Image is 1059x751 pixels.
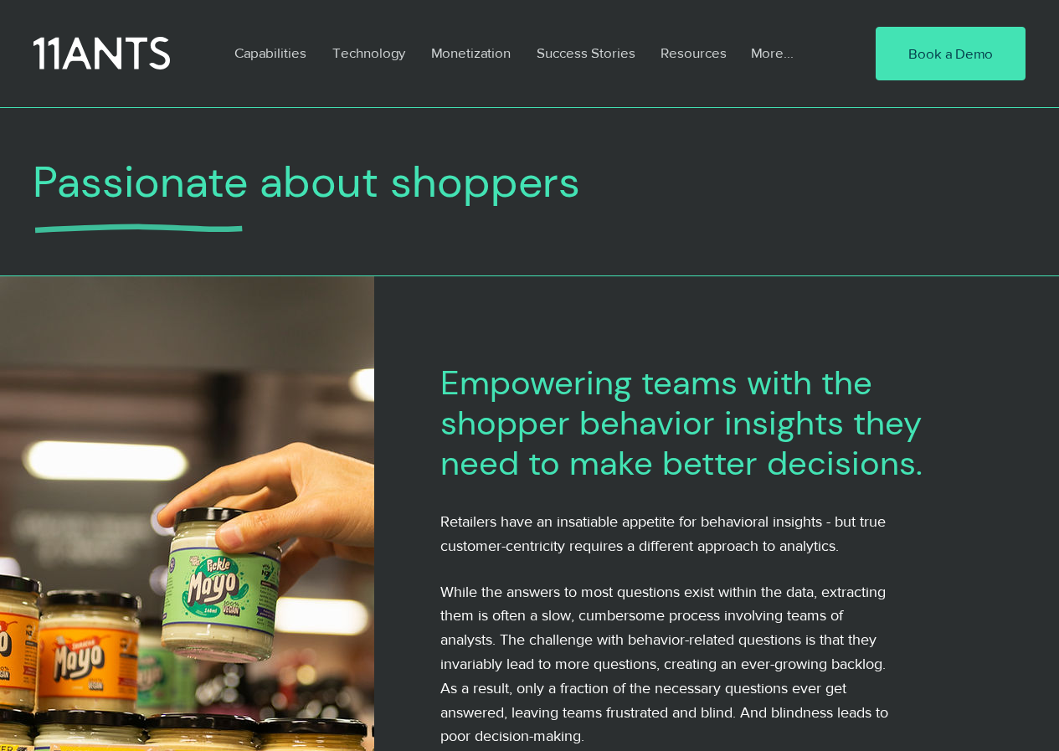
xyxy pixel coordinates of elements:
[419,33,524,72] a: Monetization
[440,361,923,485] span: Empowering teams with the shopper behavior insights they need to make better decisions.
[440,584,888,745] span: While the answers to most questions exist within the data, extracting them is often a slow, cumbe...
[908,44,993,64] span: Book a Demo
[652,33,735,72] p: Resources
[440,513,886,554] span: Retailers have an insatiable appetite for behavioral insights - but true customer-centricity requ...
[743,33,802,72] p: More...
[524,33,648,72] a: Success Stories
[324,33,414,72] p: Technology
[222,33,320,72] a: Capabilities
[648,33,738,72] a: Resources
[226,33,315,72] p: Capabilities
[320,33,419,72] a: Technology
[33,154,580,210] span: Passionate about shoppers
[423,33,519,72] p: Monetization
[528,33,644,72] p: Success Stories
[876,27,1026,80] a: Book a Demo
[222,33,825,72] nav: Site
